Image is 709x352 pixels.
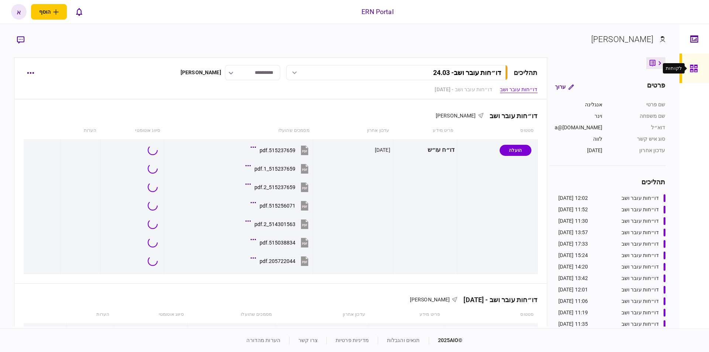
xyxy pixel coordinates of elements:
button: פתח תפריט להוספת לקוח [31,4,67,20]
th: עדכון אחרון [313,122,393,139]
th: עדכון אחרון [275,306,369,323]
a: דו״חות עובר ושב - [DATE] [435,86,492,93]
div: דוא״ל [610,124,665,131]
div: 515038834.pdf [260,240,295,246]
div: לווה [549,135,603,143]
div: הועלה [500,145,531,156]
div: a@[DOMAIN_NAME] [549,124,603,131]
th: סיווג אוטומטי [100,122,164,139]
div: [DATE] [549,147,603,154]
div: 15:24 [DATE] [558,252,588,259]
th: סטטוס [444,306,537,323]
div: 515237659.pdf [260,147,295,153]
div: פרטים [647,80,665,93]
th: הערות [67,306,113,323]
a: הערות מהדורה [246,337,280,343]
button: 515256071.pdf [252,197,310,214]
button: א [11,4,27,20]
div: דו״חות עובר ושב [621,240,659,248]
div: דו״חות עובר ושב - 24.03 [433,69,501,76]
th: סיווג אוטומטי [113,306,188,323]
a: דו״חות עובר ושב13:57 [DATE] [558,229,665,236]
span: [PERSON_NAME] [410,297,450,303]
button: 515038834.pdf [252,234,310,251]
th: מסמכים שהועלו [188,306,275,323]
div: 11:30 [DATE] [558,217,588,225]
a: דו״חות עובר ושב12:01 [DATE] [558,286,665,294]
a: דו״חות עובר ושב [500,86,538,93]
div: סוג איש קשר [610,135,665,143]
a: דו״חות עובר ושב13:42 [DATE] [558,274,665,282]
span: [PERSON_NAME] [436,113,476,119]
div: 11:35 [DATE] [558,320,588,328]
div: 13:57 [DATE] [558,229,588,236]
th: הערות [61,122,100,139]
div: דו״חות עובר ושב [621,194,659,202]
div: © 2025 AIO [429,336,463,344]
div: דו״חות עובר ושב - [DATE] [458,296,537,304]
div: 514301563_2.pdf [254,221,295,227]
div: [DATE] [375,146,390,154]
button: 515237659_1.pdf [247,160,310,177]
a: דו״חות עובר ושב11:30 [DATE] [558,217,665,225]
a: דו״חות עובר ושב11:06 [DATE] [558,297,665,305]
div: דו״חות עובר ושב [621,217,659,225]
div: דו״חות עובר ושב [621,206,659,213]
div: 205722044.pdf [260,258,295,264]
div: 515256071.pdf [260,203,295,209]
a: דו״חות עובר ושב15:24 [DATE] [558,252,665,259]
a: דו״חות עובר ושב14:20 [DATE] [558,263,665,271]
a: דו״חות עובר ושב11:19 [DATE] [558,309,665,317]
div: עדכון אחרון [610,147,665,154]
div: וינר [549,112,603,120]
button: פתח רשימת התראות [71,4,87,20]
a: דו״חות עובר ושב17:33 [DATE] [558,240,665,248]
div: 11:19 [DATE] [558,309,588,317]
div: לקוחות [666,65,682,72]
div: 17:33 [DATE] [558,240,588,248]
div: דו״חות עובר ושב [621,320,659,328]
div: 13:42 [DATE] [558,274,588,282]
div: תהליכים [549,177,665,187]
button: ערוך [549,80,580,93]
div: [PERSON_NAME] [181,69,221,76]
div: ERN Portal [362,7,393,17]
th: סטטוס [458,122,538,139]
div: 11:06 [DATE] [558,297,588,305]
div: 12:01 [DATE] [558,286,588,294]
div: דו״חות עובר ושב [621,263,659,271]
div: דו״חות עובר ושב [621,297,659,305]
div: שם פרטי [610,101,665,109]
div: דו״ח עו״ש [371,326,441,342]
a: דו״חות עובר ושב11:52 [DATE] [558,206,665,213]
div: [PERSON_NAME] [591,33,654,45]
div: 515237659_1.pdf [254,166,295,172]
div: 11:52 [DATE] [558,206,588,213]
button: 515237659_2.pdf [247,179,310,195]
button: דו״חות עובר ושב- 24.03 [286,65,508,80]
th: מסמכים שהועלו [164,122,313,139]
div: דו״חות עובר ושב [621,229,659,236]
button: 205722044.pdf [252,253,310,269]
a: צרו קשר [298,337,318,343]
div: דו״חות עובר ושב [621,309,659,317]
div: דו״חות עובר ושב [484,112,538,120]
div: 515237659_2.pdf [254,184,295,190]
div: שם משפחה [610,112,665,120]
th: פריט מידע [369,306,444,323]
a: תנאים והגבלות [387,337,420,343]
div: דו״ח עו״ש [396,142,455,158]
div: תהליכים [514,68,538,78]
a: מדיניות פרטיות [336,337,369,343]
div: דו״חות עובר ושב [621,286,659,294]
button: 515237659.pdf [252,142,310,158]
div: 14:20 [DATE] [558,263,588,271]
div: דו״חות עובר ושב [621,252,659,259]
a: דו״חות עובר ושב12:02 [DATE] [558,194,665,202]
a: דו״חות עובר ושב11:35 [DATE] [558,320,665,328]
button: 514301563_2.pdf [247,216,310,232]
th: פריט מידע [393,122,457,139]
div: אנגלינה [549,101,603,109]
div: 12:02 [DATE] [558,194,588,202]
